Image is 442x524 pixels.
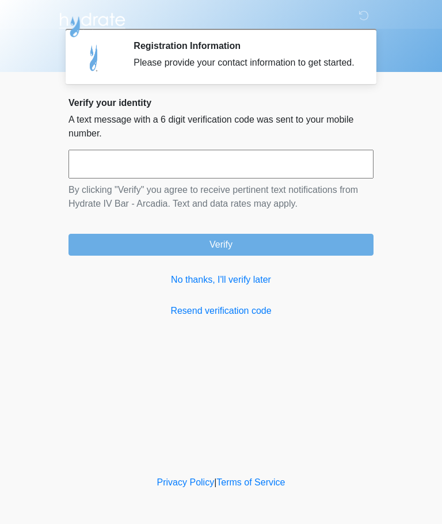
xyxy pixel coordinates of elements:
a: Resend verification code [68,304,374,318]
a: | [214,477,216,487]
a: Privacy Policy [157,477,215,487]
p: A text message with a 6 digit verification code was sent to your mobile number. [68,113,374,141]
img: Hydrate IV Bar - Arcadia Logo [57,9,127,38]
button: Verify [68,234,374,256]
div: Please provide your contact information to get started. [134,56,356,70]
a: No thanks, I'll verify later [68,273,374,287]
img: Agent Avatar [77,40,112,75]
h2: Verify your identity [68,97,374,108]
a: Terms of Service [216,477,285,487]
p: By clicking "Verify" you agree to receive pertinent text notifications from Hydrate IV Bar - Arca... [68,183,374,211]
